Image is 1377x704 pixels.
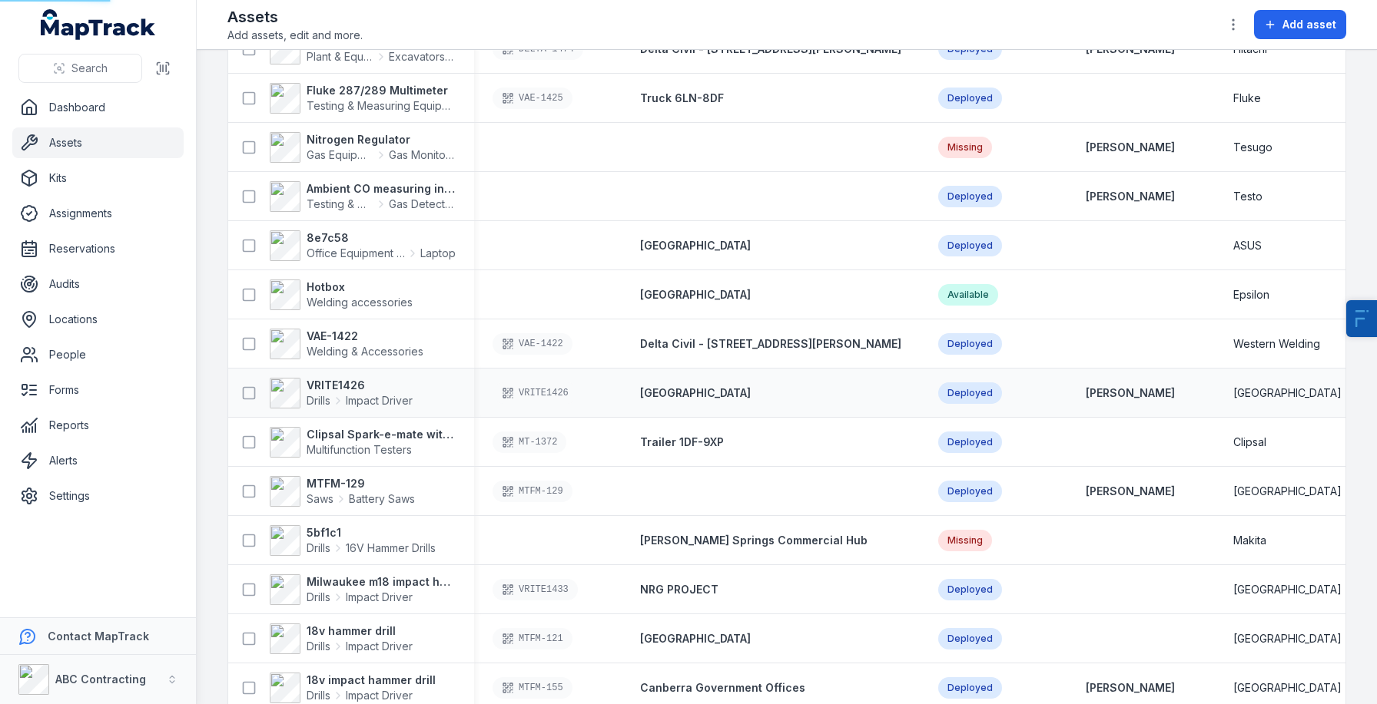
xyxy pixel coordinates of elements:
a: Locations [12,304,184,335]
a: Assets [12,127,184,158]
span: Epsilon [1233,287,1269,302]
span: Impact Driver [346,393,413,408]
a: 5bf1c1Drills16V Hammer Drills [270,525,436,556]
span: Add asset [1282,17,1336,32]
div: Available [938,284,998,306]
button: Add asset [1254,10,1346,39]
a: NRG PROJECT [640,582,718,597]
div: Deployed [938,579,1002,600]
span: Welding & Accessories [307,345,423,358]
strong: Ambient CO measuring instrument [307,181,456,197]
span: 16V Hammer Drills [346,540,436,556]
a: 18v hammer drillDrillsImpact Driver [270,623,413,654]
div: MTFM-129 [493,481,572,502]
span: Delta Civil - [STREET_ADDRESS][PERSON_NAME] [640,337,901,350]
strong: Fluke 287/289 Multimeter [307,83,456,98]
a: Trailer 1DF-9XP [640,435,724,450]
span: [GEOGRAPHIC_DATA] [1233,582,1342,597]
strong: Nitrogen Regulator [307,132,456,147]
a: People [12,339,184,370]
a: [PERSON_NAME] [1086,140,1175,155]
span: [GEOGRAPHIC_DATA] [640,386,751,399]
span: Drills [307,590,330,605]
div: Deployed [938,235,1002,256]
a: [GEOGRAPHIC_DATA] [640,631,751,646]
span: Makita [1233,533,1266,548]
span: Laptop [420,246,456,261]
span: NRG PROJECT [640,583,718,596]
span: Delta Civil - [STREET_ADDRESS][PERSON_NAME] [640,42,901,55]
strong: VRITE1426 [307,378,413,393]
a: Alerts [12,445,184,476]
span: [GEOGRAPHIC_DATA] [1233,385,1342,401]
a: [PERSON_NAME] [1086,385,1175,401]
a: Reservations [12,233,184,264]
a: HotboxWelding accessories [270,279,413,310]
strong: [PERSON_NAME] [1086,189,1175,204]
span: ASUS [1233,238,1262,253]
a: [GEOGRAPHIC_DATA] [640,287,751,302]
a: Assignments [12,198,184,229]
div: MTFM-121 [493,628,572,649]
span: [GEOGRAPHIC_DATA] [1233,484,1342,499]
span: Welding accessories [307,296,413,309]
div: Missing [938,530,992,551]
a: Fluke 287/289 MultimeterTesting & Measuring Equipment [270,83,456,114]
a: Audits [12,269,184,299]
strong: ABC Contracting [55,673,146,686]
a: Dashboard [12,92,184,123]
div: MT-1372 [493,431,566,453]
a: [PERSON_NAME] Springs Commercial Hub [640,533,868,548]
div: Deployed [938,186,1002,207]
div: Deployed [938,628,1002,649]
span: Clipsal [1233,435,1266,450]
a: VRITE1426DrillsImpact Driver [270,378,413,408]
a: [PERSON_NAME] [1086,484,1175,499]
strong: 5bf1c1 [307,525,436,540]
span: Gas Monitors - Methane [389,147,456,163]
span: Canberra Government Offices [640,681,805,694]
span: [GEOGRAPHIC_DATA] [640,288,751,301]
span: Gas Detectors [389,197,456,212]
h2: Assets [227,6,363,28]
div: Deployed [938,431,1002,453]
span: Drills [307,540,330,556]
strong: 18v impact hammer drill [307,673,436,688]
strong: Milwaukee m18 impact hammer drill [307,574,456,590]
span: Battery Saws [349,491,415,507]
strong: 18v hammer drill [307,623,413,639]
a: [PERSON_NAME] [1086,680,1175,696]
span: [PERSON_NAME] Springs Commercial Hub [640,534,868,547]
span: Trailer 1DF-9XP [640,435,724,448]
span: Western Welding [1233,336,1320,352]
a: Ambient CO measuring instrumentTesting & Measuring EquipmentGas Detectors [270,181,456,212]
span: Office Equipment & IT [307,246,405,261]
a: Reports [12,410,184,441]
a: Clipsal Spark-e-mate with Bags & AccessoriesMultifunction Testers [270,427,456,458]
button: Search [18,54,142,83]
a: VAE-1422Welding & Accessories [270,329,423,359]
span: Multifunction Testers [307,443,412,456]
a: Canberra Government Offices [640,680,805,696]
span: Saws [307,491,333,507]
a: Kits [12,163,184,193]
div: Deployed [938,481,1002,502]
span: Search [71,61,108,76]
span: Excavators & Plant [389,49,456,64]
div: VAE-1422 [493,333,572,355]
span: Truck 6LN-8DF [640,91,724,104]
strong: 8e7c58 [307,230,456,246]
span: [GEOGRAPHIC_DATA] [1233,680,1342,696]
span: Plant & Equipment [307,49,373,64]
strong: VAE-1422 [307,329,423,344]
strong: MTFM-129 [307,476,415,491]
a: 8e7c58Office Equipment & ITLaptop [270,230,456,261]
div: VAE-1425 [493,88,572,109]
div: MTFM-155 [493,677,572,699]
a: Forms [12,375,184,405]
span: Impact Driver [346,688,413,703]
